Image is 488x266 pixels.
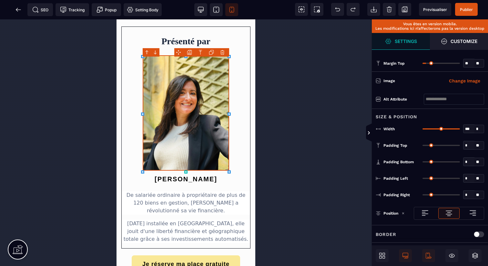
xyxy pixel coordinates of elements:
[5,16,134,28] h2: Présenté par
[383,78,434,84] div: Image
[469,249,482,262] span: Open Layers
[376,249,389,262] span: Open Blocks
[375,26,485,31] p: Les modifications ici n’affecterons pas la version desktop
[60,6,85,13] span: Tracking
[97,6,117,13] span: Popup
[451,39,477,44] strong: Customize
[460,7,473,12] span: Publier
[421,209,429,217] img: loading
[383,159,414,165] span: Padding Bottom
[295,3,308,16] span: View components
[383,61,405,66] span: Margin Top
[383,126,395,132] span: Width
[383,176,408,181] span: Padding Left
[423,7,447,12] span: Previsualiser
[422,249,435,262] span: Mobile Only
[5,153,134,167] h2: [PERSON_NAME]
[419,3,451,16] span: Preview
[376,210,398,217] p: Position
[402,212,405,215] img: loading
[383,143,407,148] span: Padding Top
[32,6,48,13] span: SEO
[5,200,134,224] p: [DATE] installée en [GEOGRAPHIC_DATA], elle jouit d'une liberté financière et géographique totale...
[395,39,417,44] strong: Settings
[15,236,124,253] button: Je réserve ma place gratuite
[383,192,410,197] span: Padding Right
[127,6,158,13] span: Setting Body
[375,22,485,26] p: Vous êtes en version mobile.
[5,172,134,195] p: De salariée ordinaire à propriétaire de plus de 120 biens en gestion, [PERSON_NAME] a révolutionn...
[399,249,412,262] span: Desktop Only
[310,3,323,16] span: Screenshot
[376,230,396,238] p: Border
[469,209,477,217] img: loading
[372,33,430,50] span: Settings
[445,76,484,86] button: Change Image
[445,209,453,217] img: loading
[445,249,458,262] span: Hide/Show Block
[430,33,488,50] span: Open Style Manager
[26,36,113,151] img: 3d6334c9e259e7f0078d58a7ee00d59d_WhatsApp_Image_2025-06-26_at_21.02.24.jpeg
[383,96,424,102] div: Alt attribute
[372,109,488,121] div: Size & Position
